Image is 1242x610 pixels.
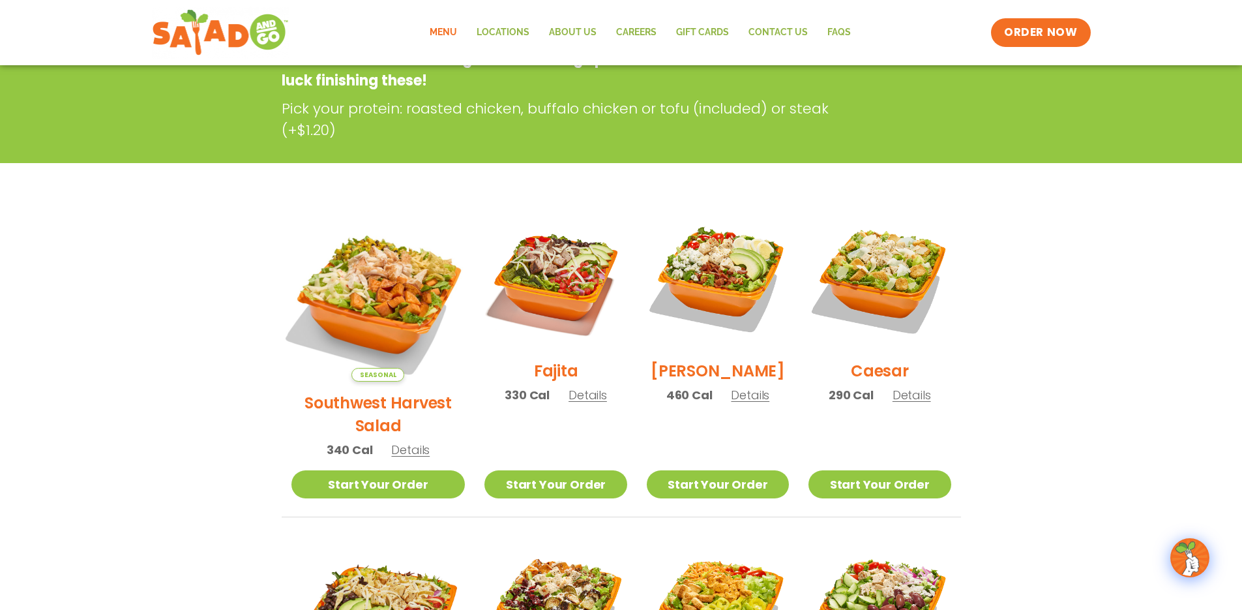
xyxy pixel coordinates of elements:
[467,18,539,48] a: Locations
[276,192,480,397] img: Product photo for Southwest Harvest Salad
[505,386,550,404] span: 330 Cal
[666,18,739,48] a: GIFT CARDS
[484,207,627,350] img: Product photo for Fajita Salad
[534,359,578,382] h2: Fajita
[1004,25,1077,40] span: ORDER NOW
[991,18,1090,47] a: ORDER NOW
[893,387,931,403] span: Details
[647,470,789,498] a: Start Your Order
[291,470,466,498] a: Start Your Order
[391,442,430,458] span: Details
[282,98,862,141] p: Pick your protein: roasted chicken, buffalo chicken or tofu (included) or steak (+$1.20)
[282,48,856,91] p: Our house-made dressings make our huge portions even more delicious. Good luck finishing these!
[851,359,909,382] h2: Caesar
[152,7,289,59] img: new-SAG-logo-768×292
[808,207,951,350] img: Product photo for Caesar Salad
[606,18,666,48] a: Careers
[484,470,627,498] a: Start Your Order
[666,386,713,404] span: 460 Cal
[327,441,373,459] span: 340 Cal
[739,18,818,48] a: Contact Us
[651,359,785,382] h2: [PERSON_NAME]
[569,387,607,403] span: Details
[539,18,606,48] a: About Us
[731,387,769,403] span: Details
[420,18,861,48] nav: Menu
[647,207,789,350] img: Product photo for Cobb Salad
[351,368,404,382] span: Seasonal
[808,470,951,498] a: Start Your Order
[829,386,874,404] span: 290 Cal
[291,391,466,437] h2: Southwest Harvest Salad
[818,18,861,48] a: FAQs
[1172,540,1208,576] img: wpChatIcon
[420,18,467,48] a: Menu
